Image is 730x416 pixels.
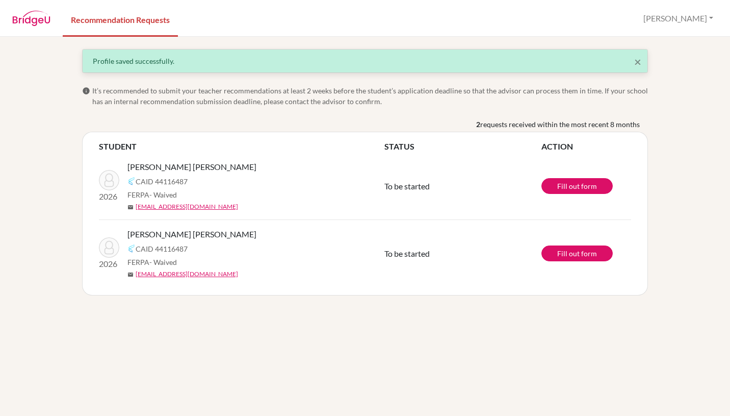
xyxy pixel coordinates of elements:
a: Recommendation Requests [63,2,178,37]
span: CAID 44116487 [136,243,188,254]
span: info [82,87,90,95]
span: It’s recommended to submit your teacher recommendations at least 2 weeks before the student’s app... [92,85,648,107]
p: 2026 [99,258,119,270]
span: [PERSON_NAME] [PERSON_NAME] [127,161,256,173]
span: FERPA [127,257,177,267]
span: - Waived [149,190,177,199]
img: Common App logo [127,244,136,253]
th: STATUS [384,140,541,153]
th: ACTION [541,140,631,153]
a: [EMAIL_ADDRESS][DOMAIN_NAME] [136,270,238,279]
span: FERPA [127,189,177,200]
p: 2026 [99,190,119,203]
iframe: Intercom live chat [695,381,720,406]
a: Fill out form [541,246,613,261]
a: [EMAIL_ADDRESS][DOMAIN_NAME] [136,202,238,211]
span: [PERSON_NAME] [PERSON_NAME] [127,228,256,240]
img: BRANDEL GARCIA, IVANNA MARIE [99,237,119,258]
span: To be started [384,181,430,191]
span: To be started [384,249,430,258]
button: [PERSON_NAME] [639,9,718,28]
span: - Waived [149,258,177,266]
span: CAID 44116487 [136,176,188,187]
a: Fill out form [541,178,613,194]
img: Common App logo [127,177,136,185]
b: 2 [476,119,480,130]
div: Profile saved successfully. [93,56,637,66]
img: BridgeU logo [12,11,50,26]
th: STUDENT [99,140,384,153]
span: mail [127,272,134,278]
span: mail [127,204,134,210]
button: Close [634,56,641,68]
span: × [634,54,641,69]
span: requests received within the most recent 8 months [480,119,640,130]
img: BRANDEL GARCIA, IVANNA MARIE [99,170,119,190]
